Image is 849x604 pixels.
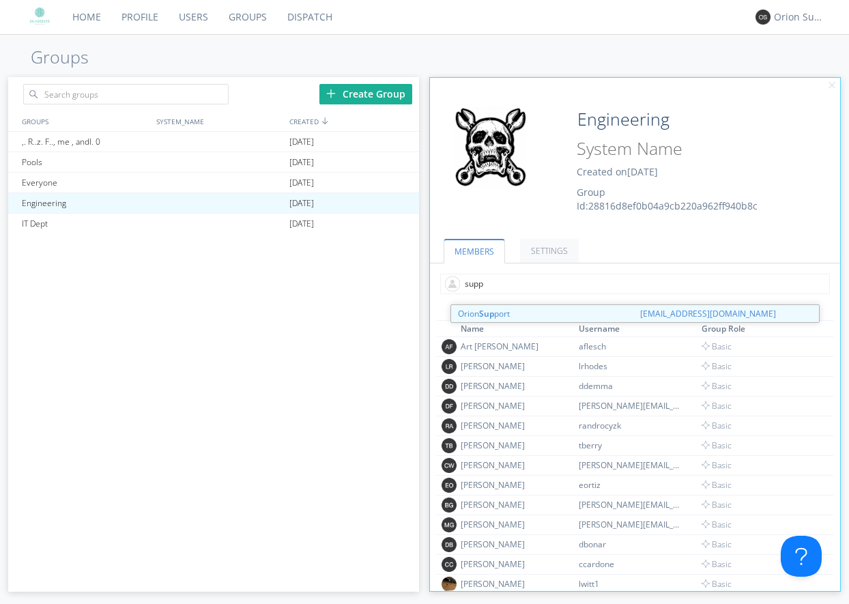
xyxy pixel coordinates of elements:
span: Basic [702,538,732,550]
span: [DATE] [289,214,314,234]
span: Created on [577,165,658,178]
div: [PERSON_NAME][EMAIL_ADDRESS][PERSON_NAME][DOMAIN_NAME] [579,519,681,530]
a: Everyone[DATE] [8,173,418,193]
div: Everyone [18,173,151,192]
span: [DATE] [627,165,658,178]
a: ,. R..z. F.., me , andI. 0[DATE] [8,132,418,152]
div: [PERSON_NAME] [461,440,563,451]
span: Basic [702,499,732,510]
img: a40681a11d2549cab7ec4dd8f9aa878d [27,5,52,29]
div: [PERSON_NAME][EMAIL_ADDRESS][PERSON_NAME][DOMAIN_NAME] [579,499,681,510]
div: ccardone [579,558,681,570]
input: Type name of user to add to group [440,274,830,294]
div: [PERSON_NAME] [461,420,563,431]
div: aflesch [579,341,681,352]
span: Basic [702,558,732,570]
img: 373638.png [442,438,457,453]
span: Basic [702,360,732,372]
input: Search groups [23,84,229,104]
div: ,. R..z. F.., me , andI. 0 [18,132,151,152]
img: 373638.png [442,379,457,394]
img: 373638.png [442,498,457,513]
img: 373638.png [442,458,457,473]
div: [PERSON_NAME] [461,558,563,570]
img: 373638.png [442,537,457,552]
span: Orion port [458,307,630,320]
div: IT Dept [18,214,151,234]
span: [DATE] [289,193,314,214]
img: 373638.png [442,339,457,354]
div: SYSTEM_NAME [153,111,286,131]
div: [PERSON_NAME] [461,459,563,471]
span: Basic [702,479,732,491]
a: MEMBERS [444,239,505,263]
img: plus.svg [326,89,336,98]
span: Basic [702,341,732,352]
img: 373638.png [442,557,457,572]
div: Engineering [18,193,151,213]
span: Basic [702,400,732,412]
div: MEMBERS [437,304,833,321]
span: [DATE] [289,152,314,173]
img: 373638.png [442,399,457,414]
div: lrhodes [579,360,681,372]
img: 373638.png [442,478,457,493]
a: IT Dept[DATE] [8,214,418,234]
span: Basic [702,578,732,590]
iframe: Toggle Customer Support [781,536,822,577]
span: Basic [702,459,732,471]
div: [PERSON_NAME] [461,360,563,372]
div: GROUPS [18,111,149,131]
img: ff574975f3b4478293134d5c36722244 [440,106,543,188]
th: Toggle SortBy [577,321,700,337]
th: Toggle SortBy [700,321,818,337]
a: Engineering[DATE] [8,193,418,214]
div: CREATED [286,111,420,131]
div: Create Group [319,84,412,104]
input: System Name [572,136,792,162]
div: Pools [18,152,151,172]
div: [PERSON_NAME] [461,479,563,491]
div: Art [PERSON_NAME] [461,341,563,352]
img: 373638.png [442,359,457,374]
strong: Sup [479,308,494,319]
div: lwitt1 [579,578,681,590]
span: [EMAIL_ADDRESS][DOMAIN_NAME] [640,307,812,320]
span: Basic [702,420,732,431]
div: [PERSON_NAME][EMAIL_ADDRESS][PERSON_NAME][DOMAIN_NAME] [579,400,681,412]
img: 373638.png [756,10,771,25]
th: Toggle SortBy [459,321,577,337]
a: Pools[DATE] [8,152,418,173]
span: Group Id: 28816d8ef0b04a9cb220a962ff940b8c [577,186,758,212]
div: [PERSON_NAME] [461,499,563,510]
span: Basic [702,519,732,530]
div: [PERSON_NAME] [461,519,563,530]
div: ddemma [579,380,681,392]
div: [PERSON_NAME] [461,400,563,412]
div: [PERSON_NAME] [461,578,563,590]
div: Orion Support [774,10,825,24]
div: dbonar [579,538,681,550]
div: eortiz [579,479,681,491]
div: [PERSON_NAME][EMAIL_ADDRESS][PERSON_NAME][DOMAIN_NAME] [579,459,681,471]
span: Basic [702,440,732,451]
span: [DATE] [289,173,314,193]
img: 373638.png [442,517,457,532]
a: SETTINGS [520,239,579,263]
input: Group Name [572,106,792,133]
div: [PERSON_NAME] [461,380,563,392]
span: [DATE] [289,132,314,152]
img: cancel.svg [827,81,837,91]
span: Basic [702,380,732,392]
img: 373638.png [442,418,457,433]
div: tberry [579,440,681,451]
div: randrocyzk [579,420,681,431]
div: [PERSON_NAME] [461,538,563,550]
img: c5ef4271968143c2842e73cab76057e2 [442,577,457,592]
